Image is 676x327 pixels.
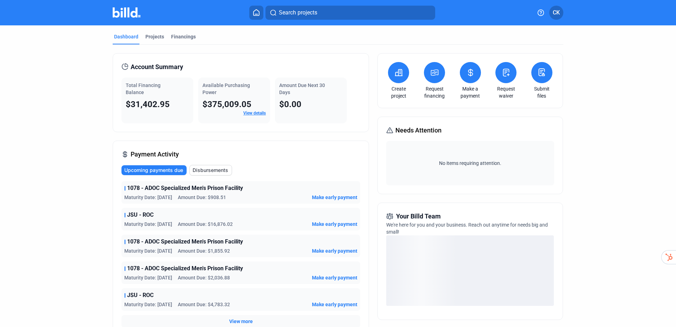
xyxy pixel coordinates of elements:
span: CK [553,8,560,17]
a: Submit files [530,85,554,99]
button: Make early payment [312,194,357,201]
span: Total Financing Balance [126,82,161,95]
span: Account Summary [131,62,183,72]
span: Amount Due: $16,876.02 [178,221,233,228]
span: Search projects [279,8,317,17]
span: Payment Activity [131,149,179,159]
span: Maturity Date: [DATE] [124,194,172,201]
span: No items requiring attention. [389,160,551,167]
span: Maturity Date: [DATE] [124,247,172,254]
button: Upcoming payments due [121,165,187,175]
button: CK [549,6,563,20]
a: Request waiver [494,85,518,99]
span: JSU - ROC [127,211,154,219]
span: Maturity Date: [DATE] [124,221,172,228]
span: Amount Due Next 30 Days [279,82,325,95]
div: Financings [171,33,196,40]
span: Amount Due: $908.51 [178,194,226,201]
span: 1078 - ADOC Specialized Men's Prison Facility [127,184,243,192]
a: View details [243,111,266,116]
button: Make early payment [312,301,357,308]
button: Make early payment [312,247,357,254]
span: $0.00 [279,99,301,109]
a: Create project [386,85,411,99]
button: Search projects [265,6,435,20]
span: We're here for you and your business. Reach out anytime for needs big and small! [386,222,548,235]
span: Maturity Date: [DATE] [124,301,172,308]
span: Amount Due: $1,855.92 [178,247,230,254]
a: Request financing [422,85,447,99]
span: Disbursements [193,167,228,174]
button: Make early payment [312,274,357,281]
button: View more [229,318,253,325]
button: Make early payment [312,221,357,228]
span: Amount Due: $4,783.32 [178,301,230,308]
span: Amount Due: $2,036.88 [178,274,230,281]
a: Make a payment [458,85,483,99]
span: JSU - ROC [127,291,154,300]
img: Billd Company Logo [113,7,140,18]
span: $375,009.05 [202,99,251,109]
span: $31,402.95 [126,99,170,109]
button: Disbursements [189,165,232,175]
span: Available Purchasing Power [202,82,250,95]
span: 1078 - ADOC Specialized Men's Prison Facility [127,264,243,273]
div: Projects [145,33,164,40]
div: Dashboard [114,33,138,40]
div: loading [386,235,554,306]
span: Upcoming payments due [124,167,183,174]
span: Your Billd Team [396,211,441,221]
span: Maturity Date: [DATE] [124,274,172,281]
span: Needs Attention [395,125,442,135]
span: 1078 - ADOC Specialized Men's Prison Facility [127,237,243,246]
